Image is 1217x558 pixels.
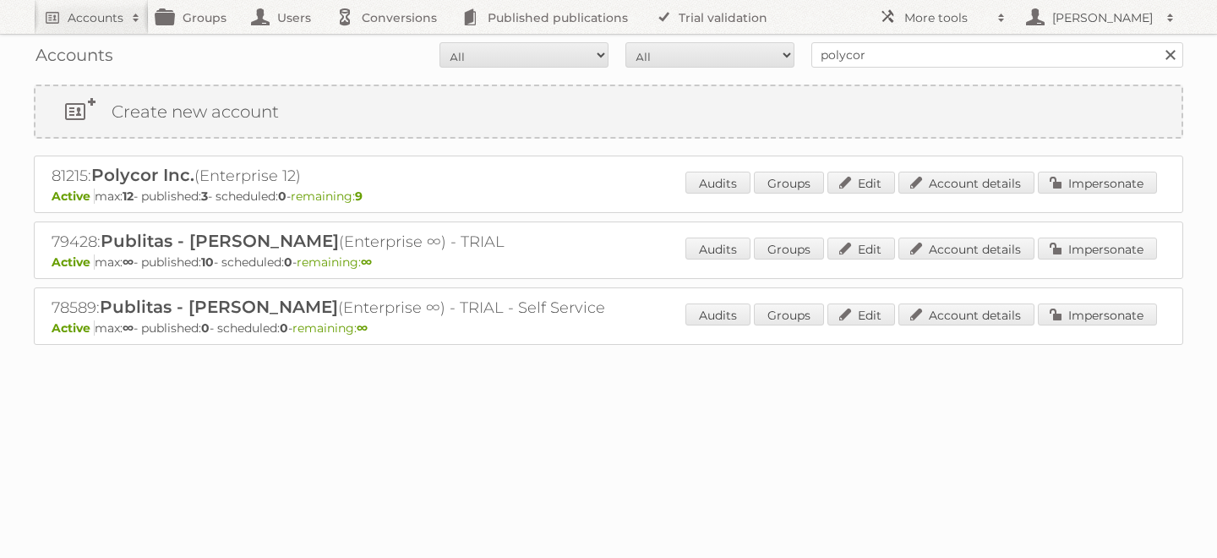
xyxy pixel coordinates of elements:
strong: 0 [284,254,292,270]
strong: 0 [280,320,288,336]
a: Groups [754,172,824,194]
p: max: - published: - scheduled: - [52,189,1165,204]
h2: 79428: (Enterprise ∞) - TRIAL [52,231,643,253]
h2: 78589: (Enterprise ∞) - TRIAL - Self Service [52,297,643,319]
a: Create new account [35,86,1182,137]
strong: 3 [201,189,208,204]
a: Edit [827,172,895,194]
span: Active [52,189,95,204]
span: remaining: [292,320,368,336]
a: Audits [685,172,750,194]
h2: Accounts [68,9,123,26]
span: remaining: [291,189,363,204]
a: Account details [898,304,1034,325]
a: Impersonate [1038,172,1157,194]
span: Publitas - [PERSON_NAME] [100,297,338,317]
a: Audits [685,238,750,260]
a: Account details [898,172,1034,194]
span: remaining: [297,254,372,270]
strong: 9 [355,189,363,204]
p: max: - published: - scheduled: - [52,320,1165,336]
strong: ∞ [357,320,368,336]
h2: More tools [904,9,989,26]
span: Active [52,320,95,336]
strong: 0 [201,320,210,336]
a: Impersonate [1038,304,1157,325]
a: Audits [685,304,750,325]
h2: [PERSON_NAME] [1048,9,1158,26]
span: Polycor Inc. [91,165,194,185]
h2: 81215: (Enterprise 12) [52,165,643,187]
a: Edit [827,238,895,260]
p: max: - published: - scheduled: - [52,254,1165,270]
strong: 10 [201,254,214,270]
a: Account details [898,238,1034,260]
strong: ∞ [123,254,134,270]
a: Impersonate [1038,238,1157,260]
a: Groups [754,304,824,325]
span: Active [52,254,95,270]
strong: ∞ [123,320,134,336]
a: Edit [827,304,895,325]
span: Publitas - [PERSON_NAME] [101,231,339,251]
strong: 12 [123,189,134,204]
strong: ∞ [361,254,372,270]
strong: 0 [278,189,287,204]
a: Groups [754,238,824,260]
